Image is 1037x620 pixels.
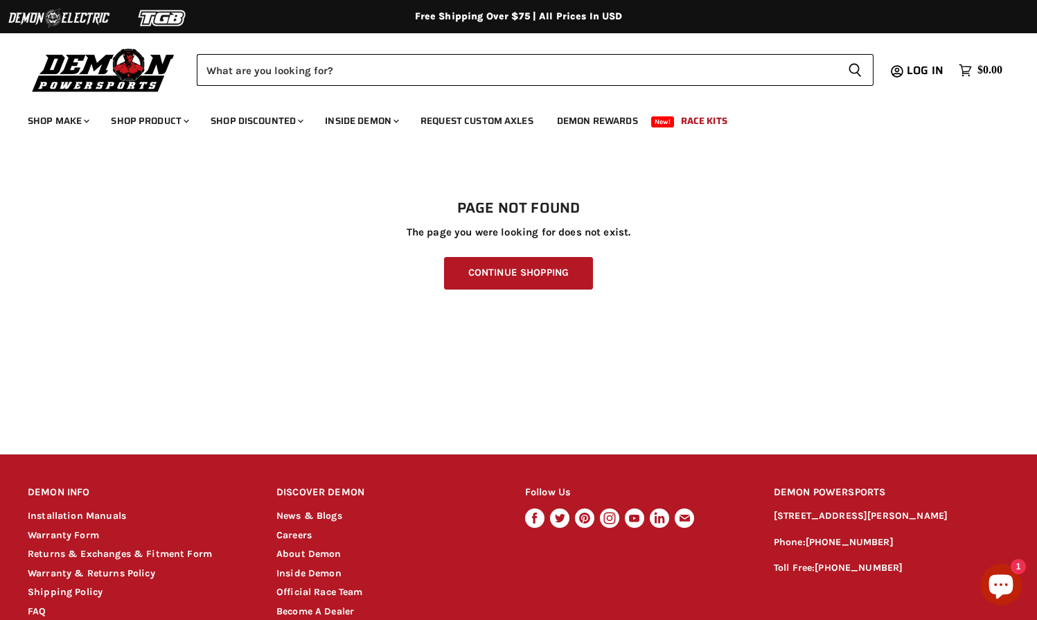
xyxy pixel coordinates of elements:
[774,535,1009,551] p: Phone:
[444,257,593,290] a: Continue Shopping
[837,54,874,86] button: Search
[651,116,675,127] span: New!
[197,54,837,86] input: Search
[774,477,1009,509] h2: DEMON POWERSPORTS
[977,64,1002,77] span: $0.00
[17,101,999,135] ul: Main menu
[806,536,894,548] a: [PHONE_NUMBER]
[200,107,312,135] a: Shop Discounted
[28,510,126,522] a: Installation Manuals
[28,477,250,509] h2: DEMON INFO
[100,107,197,135] a: Shop Product
[28,567,155,579] a: Warranty & Returns Policy
[28,548,212,560] a: Returns & Exchanges & Fitment Form
[28,227,1009,238] p: The page you were looking for does not exist.
[276,567,342,579] a: Inside Demon
[525,477,747,509] h2: Follow Us
[671,107,738,135] a: Race Kits
[111,5,215,31] img: TGB Logo 2
[276,586,363,598] a: Official Race Team
[276,510,342,522] a: News & Blogs
[901,64,952,77] a: Log in
[28,529,99,541] a: Warranty Form
[774,508,1009,524] p: [STREET_ADDRESS][PERSON_NAME]
[276,548,342,560] a: About Demon
[276,477,499,509] h2: DISCOVER DEMON
[28,200,1009,217] h1: Page not found
[276,605,354,617] a: Become A Dealer
[28,586,103,598] a: Shipping Policy
[28,605,46,617] a: FAQ
[952,60,1009,80] a: $0.00
[774,560,1009,576] p: Toll Free:
[276,529,312,541] a: Careers
[7,5,111,31] img: Demon Electric Logo 2
[976,564,1026,609] inbox-online-store-chat: Shopify online store chat
[815,562,903,574] a: [PHONE_NUMBER]
[314,107,407,135] a: Inside Demon
[28,45,179,94] img: Demon Powersports
[907,62,943,79] span: Log in
[547,107,648,135] a: Demon Rewards
[197,54,874,86] form: Product
[17,107,98,135] a: Shop Make
[410,107,544,135] a: Request Custom Axles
